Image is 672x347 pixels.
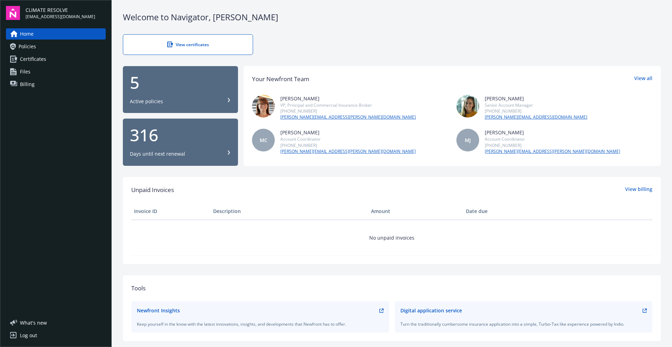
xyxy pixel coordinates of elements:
a: Home [6,28,106,40]
button: CLIMATE RESOLVE[EMAIL_ADDRESS][DOMAIN_NAME] [26,6,106,20]
div: Digital application service [400,307,462,314]
span: Unpaid Invoices [131,185,174,194]
span: MC [260,136,267,144]
div: [PERSON_NAME] [485,95,587,102]
button: What's new [6,319,58,326]
span: [EMAIL_ADDRESS][DOMAIN_NAME] [26,14,95,20]
span: CLIMATE RESOLVE [26,6,95,14]
th: Invoice ID [131,203,210,220]
div: Welcome to Navigator , [PERSON_NAME] [123,11,661,23]
div: [PHONE_NUMBER] [485,142,620,148]
span: Certificates [20,54,46,65]
img: photo [456,95,479,118]
span: Files [20,66,30,77]
button: 5Active policies [123,66,238,113]
a: [PERSON_NAME][EMAIL_ADDRESS][PERSON_NAME][DOMAIN_NAME] [485,148,620,155]
a: Certificates [6,54,106,65]
div: [PHONE_NUMBER] [280,108,416,114]
div: Days until next renewal [130,150,185,157]
img: photo [252,95,275,118]
div: [PERSON_NAME] [485,129,620,136]
div: Tools [131,284,652,293]
span: Home [20,28,34,40]
div: Turn the traditionally cumbersome insurance application into a simple, Turbo-Tax like experience ... [400,321,647,327]
th: Description [210,203,368,220]
div: 316 [130,127,231,143]
div: Account Coordinator [280,136,416,142]
div: [PHONE_NUMBER] [280,142,416,148]
a: [PERSON_NAME][EMAIL_ADDRESS][PERSON_NAME][DOMAIN_NAME] [280,114,416,120]
a: View billing [625,185,652,194]
div: Active policies [130,98,163,105]
th: Date due [463,203,542,220]
button: 316Days until next renewal [123,119,238,166]
div: View certificates [137,42,239,48]
span: What ' s new [20,319,47,326]
span: MJ [465,136,471,144]
a: Files [6,66,106,77]
td: No unpaid invoices [131,220,652,255]
a: Billing [6,79,106,90]
a: Policies [6,41,106,52]
div: Account Coordinator [485,136,620,142]
div: VP, Principal and Commercial Insurance Broker [280,102,416,108]
div: [PHONE_NUMBER] [485,108,587,114]
div: Your Newfront Team [252,75,309,84]
div: Keep yourself in the know with the latest innovations, insights, and developments that Newfront h... [137,321,384,327]
a: [PERSON_NAME][EMAIL_ADDRESS][PERSON_NAME][DOMAIN_NAME] [280,148,416,155]
div: Newfront Insights [137,307,180,314]
th: Amount [368,203,463,220]
div: 5 [130,74,231,91]
span: Billing [20,79,35,90]
a: [PERSON_NAME][EMAIL_ADDRESS][DOMAIN_NAME] [485,114,587,120]
div: [PERSON_NAME] [280,95,416,102]
a: View certificates [123,34,253,55]
div: Senior Account Manager [485,102,587,108]
a: View all [634,75,652,84]
div: Log out [20,330,37,341]
span: Policies [19,41,36,52]
div: [PERSON_NAME] [280,129,416,136]
img: navigator-logo.svg [6,6,20,20]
